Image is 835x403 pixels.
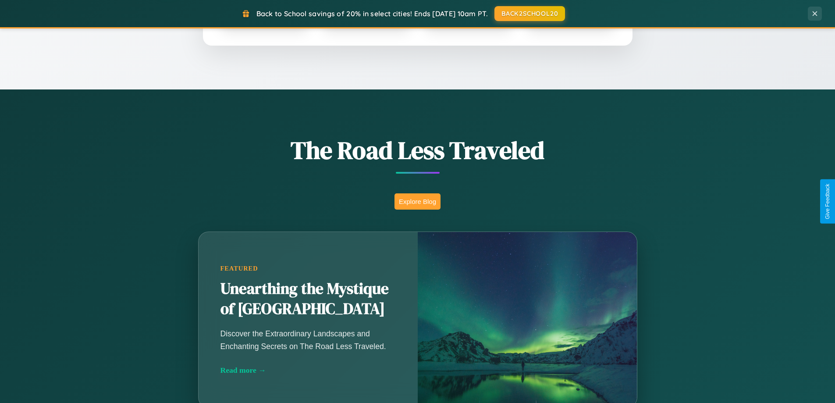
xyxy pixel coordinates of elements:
[220,265,396,272] div: Featured
[220,366,396,375] div: Read more →
[155,133,681,167] h1: The Road Less Traveled
[494,6,565,21] button: BACK2SCHOOL20
[824,184,831,219] div: Give Feedback
[394,193,441,210] button: Explore Blog
[256,9,488,18] span: Back to School savings of 20% in select cities! Ends [DATE] 10am PT.
[220,328,396,352] p: Discover the Extraordinary Landscapes and Enchanting Secrets on The Road Less Traveled.
[220,279,396,319] h2: Unearthing the Mystique of [GEOGRAPHIC_DATA]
